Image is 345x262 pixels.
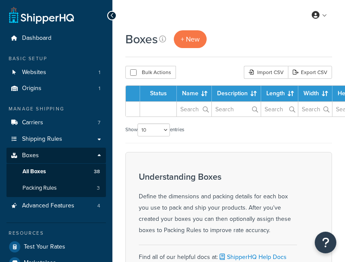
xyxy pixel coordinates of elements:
a: Advanced Features 4 [6,198,106,214]
input: Search [261,102,298,116]
h3: Understanding Boxes [139,172,297,181]
span: All Boxes [22,168,46,175]
select: Showentries [137,123,170,136]
a: Export CSV [288,66,332,79]
th: Width [298,86,332,101]
a: Test Your Rates [6,239,106,255]
a: Dashboard [6,30,106,46]
span: Websites [22,69,46,76]
button: Bulk Actions [125,66,176,79]
a: Carriers 7 [6,115,106,131]
th: Length [261,86,298,101]
li: Boxes [6,148,106,197]
li: Origins [6,81,106,97]
a: Packing Rules 3 [6,180,106,196]
span: 4 [97,202,100,210]
input: Search [298,102,332,116]
span: Boxes [22,152,39,159]
div: Resources [6,230,106,237]
span: Advanced Features [22,202,74,210]
a: Origins 1 [6,81,106,97]
span: 38 [94,168,100,175]
h1: Boxes [125,31,158,48]
a: Boxes [6,148,106,164]
a: ShipperHQ Help Docs [218,252,287,262]
span: Packing Rules [22,184,57,192]
div: Import CSV [244,66,288,79]
li: Carriers [6,115,106,131]
a: Websites 1 [6,65,106,81]
span: Carriers [22,119,43,126]
span: + New [181,34,200,44]
div: Define the dimensions and packing details for each box you use to pack and ship your products. Af... [139,172,297,236]
input: Search [177,102,211,116]
th: Name [177,86,212,101]
th: Status [140,86,177,101]
li: Packing Rules [6,180,106,196]
th: Description [212,86,261,101]
a: All Boxes 38 [6,164,106,180]
input: Search [212,102,261,116]
div: Basic Setup [6,55,106,62]
li: Advanced Features [6,198,106,214]
span: 1 [99,69,100,76]
a: Shipping Rules [6,131,106,147]
li: All Boxes [6,164,106,180]
span: Dashboard [22,35,51,42]
label: Show entries [125,123,184,136]
div: Manage Shipping [6,105,106,113]
a: + New [174,30,207,48]
span: 7 [98,119,100,126]
a: ShipperHQ Home [9,6,74,24]
li: Websites [6,65,106,81]
button: Open Resource Center [315,232,336,253]
span: Origins [22,85,42,92]
span: 1 [99,85,100,92]
span: 3 [97,184,100,192]
span: Shipping Rules [22,136,62,143]
span: Test Your Rates [24,243,65,251]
